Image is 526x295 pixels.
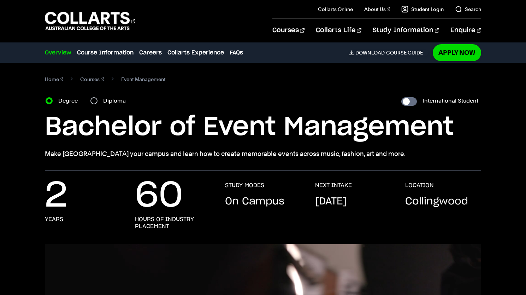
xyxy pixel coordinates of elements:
a: Home [45,74,64,84]
a: Careers [139,48,162,57]
a: Courses [272,19,305,42]
p: 2 [45,182,67,210]
p: On Campus [225,195,284,209]
a: Overview [45,48,71,57]
h3: LOCATION [405,182,434,189]
a: Courses [80,74,104,84]
a: Enquire [450,19,481,42]
h3: STUDY MODES [225,182,264,189]
p: Collingwood [405,195,468,209]
a: Apply Now [433,44,481,61]
a: Search [455,6,481,13]
h1: Bachelor of Event Management [45,111,481,143]
a: Collarts Life [316,19,361,42]
a: Collarts Online [318,6,353,13]
label: International Student [422,96,478,106]
h3: hours of industry placement [135,216,211,230]
p: Make [GEOGRAPHIC_DATA] your campus and learn how to create memorable events across music, fashion... [45,149,481,159]
a: Collarts Experience [167,48,224,57]
p: [DATE] [315,195,347,209]
a: DownloadCourse Guide [349,50,429,56]
h3: years [45,216,63,223]
span: Event Management [121,74,166,84]
span: Download [355,50,385,56]
a: Study Information [373,19,439,42]
label: Diploma [103,96,130,106]
label: Degree [58,96,82,106]
h3: NEXT INTAKE [315,182,352,189]
div: Go to homepage [45,11,135,31]
a: Student Login [401,6,444,13]
a: Course Information [77,48,134,57]
p: 60 [135,182,183,210]
a: About Us [364,6,390,13]
a: FAQs [230,48,243,57]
